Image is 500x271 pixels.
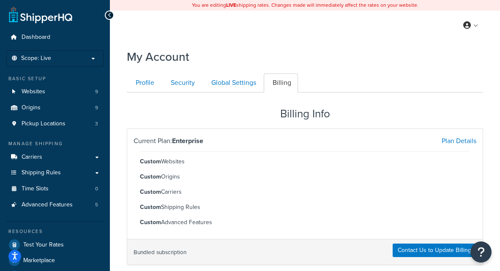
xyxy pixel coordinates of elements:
li: Shipping Rules [140,201,470,213]
h2: Billing Info [127,108,483,120]
a: Pickup Locations 3 [6,116,104,132]
a: ShipperHQ Home [9,6,72,23]
li: Carriers [140,186,470,198]
a: Websites 9 [6,84,104,100]
a: Origins 9 [6,100,104,116]
a: Advanced Features 5 [6,197,104,213]
strong: Custom [140,172,161,181]
li: Time Slots [6,181,104,197]
h1: My Account [127,49,189,65]
span: Websites [22,88,45,95]
strong: Custom [140,187,161,196]
a: Dashboard [6,30,104,45]
button: Open Resource Center [470,241,492,263]
a: Billing [264,73,298,92]
li: Advanced Features [140,217,470,228]
a: Carriers [6,149,104,165]
span: 9 [95,88,98,95]
a: Time Slots 0 [6,181,104,197]
a: Test Your Rates [6,237,104,252]
span: Carriers [22,154,42,161]
span: Dashboard [22,34,50,41]
a: Global Settings [202,73,263,92]
span: 5 [95,201,98,209]
li: Websites [140,156,470,168]
span: 9 [95,104,98,111]
span: Pickup Locations [22,120,66,127]
strong: Enterprise [172,136,203,146]
span: Time Slots [22,185,49,192]
div: Resources [6,228,104,235]
b: LIVE [226,1,236,9]
span: Scope: Live [21,55,51,62]
li: Advanced Features [6,197,104,213]
small: Bundled subscription [134,248,186,256]
li: Pickup Locations [6,116,104,132]
span: 0 [95,185,98,192]
span: 3 [95,120,98,127]
span: Marketplace [23,257,55,264]
li: Origins [6,100,104,116]
li: Websites [6,84,104,100]
span: Origins [22,104,41,111]
span: Shipping Rules [22,169,61,176]
a: Profile [127,73,161,92]
a: Plan Details [442,136,476,146]
a: Security [162,73,202,92]
li: Origins [140,171,470,183]
a: Shipping Rules [6,165,104,181]
div: Current Plan: [127,135,305,147]
strong: Custom [140,218,161,227]
a: Marketplace [6,253,104,268]
span: Test Your Rates [23,241,64,249]
a: Contact Us to Update Billing [393,244,476,257]
div: Basic Setup [6,75,104,82]
span: Advanced Features [22,201,73,209]
div: Manage Shipping [6,140,104,147]
strong: Custom [140,157,161,166]
strong: Custom [140,203,161,211]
